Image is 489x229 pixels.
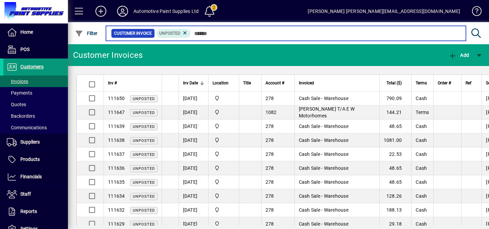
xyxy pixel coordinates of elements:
[3,186,68,203] a: Staff
[183,79,198,87] span: Inv Date
[438,79,457,87] div: Order #
[213,150,235,158] span: Automotive Paint Supplies Ltd
[299,193,348,199] span: Cash Sale - Warehouse
[133,180,155,185] span: Unposted
[7,113,35,119] span: Backorders
[266,165,274,171] span: 278
[266,179,274,185] span: 278
[466,79,471,87] span: Ref
[108,221,125,227] span: 111629
[213,136,235,144] span: Automotive Paint Supplies Ltd
[133,125,155,129] span: Unposted
[114,30,152,37] span: Customer Invoice
[213,79,229,87] span: Location
[179,119,208,133] td: [DATE]
[379,119,412,133] td: 48.65
[379,203,412,217] td: 188.13
[108,137,125,143] span: 111638
[73,27,99,39] button: Filter
[416,137,427,143] span: Cash
[3,203,68,220] a: Reports
[108,79,158,87] div: Inv #
[20,64,43,69] span: Customers
[108,79,117,87] span: Inv #
[266,193,274,199] span: 278
[133,152,155,157] span: Unposted
[266,137,274,143] span: 278
[243,79,257,87] div: Title
[7,125,47,130] span: Communications
[133,6,199,17] div: Automotive Paint Supplies Ltd
[213,79,235,87] div: Location
[213,95,235,102] span: Automotive Paint Supplies Ltd
[299,151,348,157] span: Cash Sale - Warehouse
[379,189,412,203] td: 128.26
[179,189,208,203] td: [DATE]
[108,179,125,185] span: 111635
[299,179,348,185] span: Cash Sale - Warehouse
[90,5,112,17] button: Add
[73,50,143,61] div: Customer Invoices
[416,124,427,129] span: Cash
[416,79,427,87] span: Terms
[7,79,28,84] span: Invoices
[386,79,402,87] span: Total ($)
[159,31,180,36] span: Unposted
[179,175,208,189] td: [DATE]
[379,133,412,147] td: 1081.00
[3,134,68,151] a: Suppliers
[3,24,68,41] a: Home
[108,165,125,171] span: 111636
[3,110,68,122] a: Backorders
[20,174,42,179] span: Financials
[266,79,284,87] span: Account #
[379,92,412,105] td: 790.09
[449,52,469,58] span: Add
[133,97,155,101] span: Unposted
[213,192,235,200] span: Automotive Paint Supplies Ltd
[3,168,68,185] a: Financials
[379,175,412,189] td: 48.65
[299,96,348,101] span: Cash Sale - Warehouse
[384,79,408,87] div: Total ($)
[416,207,427,213] span: Cash
[179,147,208,161] td: [DATE]
[213,164,235,172] span: Automotive Paint Supplies Ltd
[133,208,155,213] span: Unposted
[266,79,290,87] div: Account #
[157,29,191,38] mat-chip: Customer Invoice Status: Unposted
[266,110,277,115] span: 1082
[213,109,235,116] span: Automotive Paint Supplies Ltd
[299,221,348,227] span: Cash Sale - Warehouse
[299,79,375,87] div: Invoiced
[416,96,427,101] span: Cash
[213,206,235,214] span: Automotive Paint Supplies Ltd
[133,138,155,143] span: Unposted
[416,193,427,199] span: Cash
[447,49,471,61] button: Add
[3,122,68,133] a: Communications
[20,209,37,214] span: Reports
[108,124,125,129] span: 111639
[112,5,133,17] button: Profile
[266,96,274,101] span: 278
[299,124,348,129] span: Cash Sale - Warehouse
[108,110,125,115] span: 111647
[3,99,68,110] a: Quotes
[308,6,460,17] div: [PERSON_NAME] [PERSON_NAME][EMAIL_ADDRESS][DOMAIN_NAME]
[179,203,208,217] td: [DATE]
[20,29,33,35] span: Home
[438,79,451,87] span: Order #
[3,76,68,87] a: Invoices
[379,105,412,119] td: 144.21
[183,79,204,87] div: Inv Date
[416,151,427,157] span: Cash
[379,147,412,161] td: 22.53
[416,165,427,171] span: Cash
[266,151,274,157] span: 278
[20,191,31,197] span: Staff
[416,221,427,227] span: Cash
[299,165,348,171] span: Cash Sale - Warehouse
[299,137,348,143] span: Cash Sale - Warehouse
[266,221,274,227] span: 278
